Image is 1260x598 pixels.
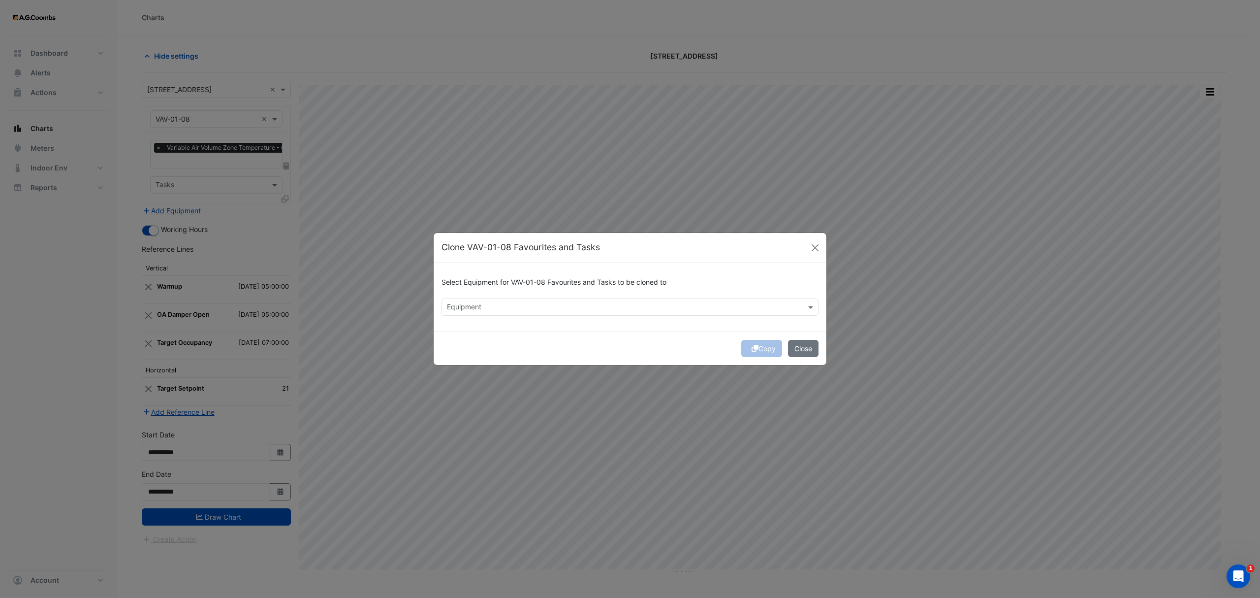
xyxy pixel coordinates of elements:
[1247,565,1255,572] span: 1
[788,340,819,357] button: Close
[1227,565,1250,588] iframe: Intercom live chat
[441,278,819,287] h6: Select Equipment for VAV-01-08 Favourites and Tasks to be cloned to
[808,240,822,255] button: Close
[445,301,481,314] div: Equipment
[441,241,600,254] h5: Clone VAV-01-08 Favourites and Tasks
